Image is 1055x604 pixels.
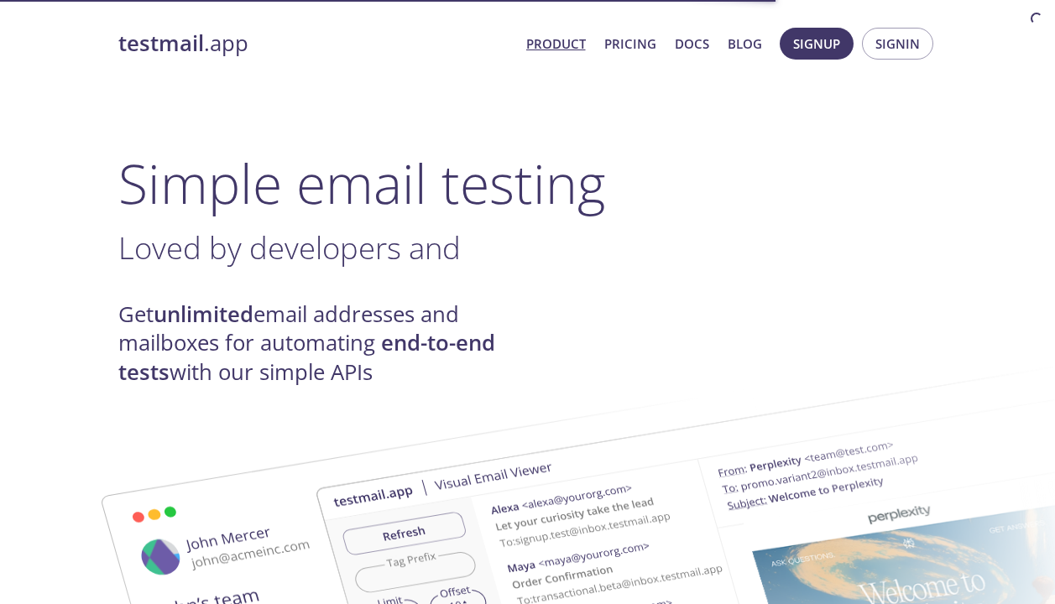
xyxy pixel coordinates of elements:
[118,29,513,58] a: testmail.app
[780,28,854,60] button: Signup
[118,226,461,268] span: Loved by developers and
[728,33,762,55] a: Blog
[862,28,933,60] button: Signin
[118,151,937,216] h1: Simple email testing
[604,33,656,55] a: Pricing
[675,33,709,55] a: Docs
[118,300,528,387] h4: Get email addresses and mailboxes for automating with our simple APIs
[526,33,586,55] a: Product
[154,299,253,329] strong: unlimited
[875,33,920,55] span: Signin
[118,29,204,58] strong: testmail
[118,328,495,386] strong: end-to-end tests
[793,33,840,55] span: Signup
